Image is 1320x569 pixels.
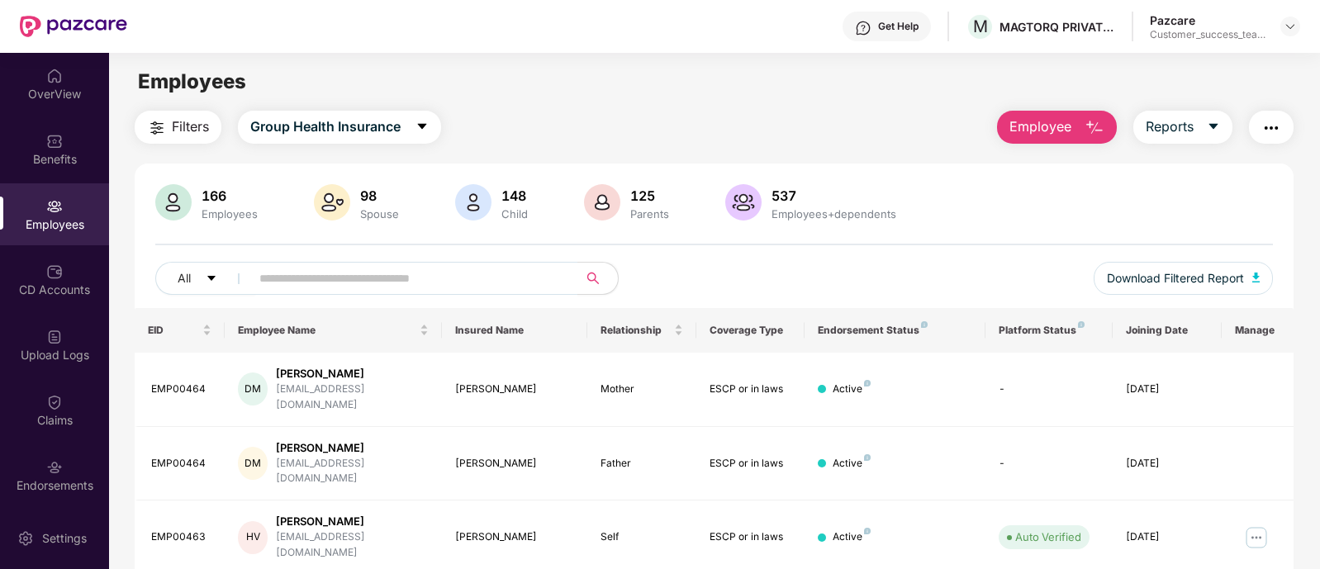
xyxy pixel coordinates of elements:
div: Active [833,382,871,397]
div: DM [238,372,268,405]
img: svg+xml;base64,PHN2ZyB4bWxucz0iaHR0cDovL3d3dy53My5vcmcvMjAwMC9zdmciIHhtbG5zOnhsaW5rPSJodHRwOi8vd3... [1252,273,1261,282]
div: [PERSON_NAME] [455,382,573,397]
div: 98 [357,187,402,204]
div: [PERSON_NAME] [276,440,429,456]
div: [PERSON_NAME] [276,514,429,529]
th: EID [135,308,226,353]
div: Active [833,529,871,545]
th: Manage [1222,308,1294,353]
th: Insured Name [442,308,586,353]
div: Spouse [357,207,402,220]
img: svg+xml;base64,PHN2ZyBpZD0iRHJvcGRvd24tMzJ4MzIiIHhtbG5zPSJodHRwOi8vd3d3LnczLm9yZy8yMDAwL3N2ZyIgd2... [1284,20,1297,33]
th: Employee Name [225,308,442,353]
span: Filters [172,116,209,137]
img: svg+xml;base64,PHN2ZyB4bWxucz0iaHR0cDovL3d3dy53My5vcmcvMjAwMC9zdmciIHdpZHRoPSI4IiBoZWlnaHQ9IjgiIH... [864,454,871,461]
td: - [985,353,1113,427]
div: Employees [198,207,261,220]
div: Active [833,456,871,472]
td: - [985,427,1113,501]
img: svg+xml;base64,PHN2ZyBpZD0iQmVuZWZpdHMiIHhtbG5zPSJodHRwOi8vd3d3LnczLm9yZy8yMDAwL3N2ZyIgd2lkdGg9Ij... [46,133,63,149]
div: [EMAIL_ADDRESS][DOMAIN_NAME] [276,382,429,413]
img: svg+xml;base64,PHN2ZyB4bWxucz0iaHR0cDovL3d3dy53My5vcmcvMjAwMC9zdmciIHhtbG5zOnhsaW5rPSJodHRwOi8vd3... [725,184,762,220]
div: Settings [37,530,92,547]
img: svg+xml;base64,PHN2ZyBpZD0iQ2xhaW0iIHhtbG5zPSJodHRwOi8vd3d3LnczLm9yZy8yMDAwL3N2ZyIgd2lkdGg9IjIwIi... [46,394,63,410]
span: Employee Name [238,324,416,337]
div: [DATE] [1126,456,1208,472]
div: Employees+dependents [768,207,900,220]
img: manageButton [1243,524,1270,551]
img: svg+xml;base64,PHN2ZyB4bWxucz0iaHR0cDovL3d3dy53My5vcmcvMjAwMC9zdmciIHdpZHRoPSIyNCIgaGVpZ2h0PSIyNC... [1261,118,1281,138]
img: svg+xml;base64,PHN2ZyBpZD0iU2V0dGluZy0yMHgyMCIgeG1sbnM9Imh0dHA6Ly93d3cudzMub3JnLzIwMDAvc3ZnIiB3aW... [17,530,34,547]
img: svg+xml;base64,PHN2ZyB4bWxucz0iaHR0cDovL3d3dy53My5vcmcvMjAwMC9zdmciIHdpZHRoPSI4IiBoZWlnaHQ9IjgiIH... [1078,321,1085,328]
div: 537 [768,187,900,204]
img: svg+xml;base64,PHN2ZyB4bWxucz0iaHR0cDovL3d3dy53My5vcmcvMjAwMC9zdmciIHdpZHRoPSI4IiBoZWlnaHQ9IjgiIH... [864,380,871,386]
th: Joining Date [1113,308,1222,353]
div: Father [601,456,683,472]
div: 148 [498,187,531,204]
div: 125 [627,187,672,204]
img: svg+xml;base64,PHN2ZyB4bWxucz0iaHR0cDovL3d3dy53My5vcmcvMjAwMC9zdmciIHhtbG5zOnhsaW5rPSJodHRwOi8vd3... [584,184,620,220]
div: Pazcare [1150,12,1265,28]
span: Employee [1009,116,1071,137]
div: EMP00464 [151,456,212,472]
img: svg+xml;base64,PHN2ZyBpZD0iSGVscC0zMngzMiIgeG1sbnM9Imh0dHA6Ly93d3cudzMub3JnLzIwMDAvc3ZnIiB3aWR0aD... [855,20,871,36]
div: [DATE] [1126,382,1208,397]
button: Filters [135,111,221,144]
img: svg+xml;base64,PHN2ZyB4bWxucz0iaHR0cDovL3d3dy53My5vcmcvMjAwMC9zdmciIHdpZHRoPSI4IiBoZWlnaHQ9IjgiIH... [921,321,928,328]
img: svg+xml;base64,PHN2ZyBpZD0iVXBsb2FkX0xvZ3MiIGRhdGEtbmFtZT0iVXBsb2FkIExvZ3MiIHhtbG5zPSJodHRwOi8vd3... [46,329,63,345]
img: svg+xml;base64,PHN2ZyB4bWxucz0iaHR0cDovL3d3dy53My5vcmcvMjAwMC9zdmciIHdpZHRoPSIyNCIgaGVpZ2h0PSIyNC... [147,118,167,138]
img: svg+xml;base64,PHN2ZyBpZD0iRW5kb3JzZW1lbnRzIiB4bWxucz0iaHR0cDovL3d3dy53My5vcmcvMjAwMC9zdmciIHdpZH... [46,459,63,476]
div: [EMAIL_ADDRESS][DOMAIN_NAME] [276,456,429,487]
div: ESCP or in laws [710,456,792,472]
div: Child [498,207,531,220]
img: svg+xml;base64,PHN2ZyB4bWxucz0iaHR0cDovL3d3dy53My5vcmcvMjAwMC9zdmciIHhtbG5zOnhsaW5rPSJodHRwOi8vd3... [1085,118,1104,138]
div: Platform Status [999,324,1099,337]
span: All [178,269,191,287]
span: Group Health Insurance [250,116,401,137]
img: New Pazcare Logo [20,16,127,37]
img: svg+xml;base64,PHN2ZyBpZD0iSG9tZSIgeG1sbnM9Imh0dHA6Ly93d3cudzMub3JnLzIwMDAvc3ZnIiB3aWR0aD0iMjAiIG... [46,68,63,84]
button: Group Health Insurancecaret-down [238,111,441,144]
button: Allcaret-down [155,262,256,295]
div: [EMAIL_ADDRESS][DOMAIN_NAME] [276,529,429,561]
img: svg+xml;base64,PHN2ZyB4bWxucz0iaHR0cDovL3d3dy53My5vcmcvMjAwMC9zdmciIHhtbG5zOnhsaW5rPSJodHRwOi8vd3... [314,184,350,220]
div: [DATE] [1126,529,1208,545]
div: HV [238,521,268,554]
button: Employee [997,111,1117,144]
span: EID [148,324,200,337]
th: Relationship [587,308,696,353]
button: Reportscaret-down [1133,111,1232,144]
div: Self [601,529,683,545]
div: DM [238,447,268,480]
span: M [973,17,988,36]
div: EMP00464 [151,382,212,397]
span: caret-down [1207,120,1220,135]
img: svg+xml;base64,PHN2ZyBpZD0iQ0RfQWNjb3VudHMiIGRhdGEtbmFtZT0iQ0QgQWNjb3VudHMiIHhtbG5zPSJodHRwOi8vd3... [46,263,63,280]
div: MAGTORQ PRIVATE LIMITED [999,19,1115,35]
span: Download Filtered Report [1107,269,1244,287]
div: [PERSON_NAME] [276,366,429,382]
span: Relationship [601,324,671,337]
div: [PERSON_NAME] [455,529,573,545]
div: [PERSON_NAME] [455,456,573,472]
div: Mother [601,382,683,397]
button: Download Filtered Report [1094,262,1274,295]
img: svg+xml;base64,PHN2ZyBpZD0iRW1wbG95ZWVzIiB4bWxucz0iaHR0cDovL3d3dy53My5vcmcvMjAwMC9zdmciIHdpZHRoPS... [46,198,63,215]
span: Employees [138,69,246,93]
span: search [577,272,610,285]
div: Customer_success_team_lead [1150,28,1265,41]
img: svg+xml;base64,PHN2ZyB4bWxucz0iaHR0cDovL3d3dy53My5vcmcvMjAwMC9zdmciIHhtbG5zOnhsaW5rPSJodHRwOi8vd3... [155,184,192,220]
div: Get Help [878,20,919,33]
th: Coverage Type [696,308,805,353]
div: Endorsement Status [818,324,972,337]
div: ESCP or in laws [710,529,792,545]
div: EMP00463 [151,529,212,545]
div: 166 [198,187,261,204]
div: Auto Verified [1015,529,1081,545]
div: Parents [627,207,672,220]
button: search [577,262,619,295]
span: caret-down [415,120,429,135]
img: svg+xml;base64,PHN2ZyB4bWxucz0iaHR0cDovL3d3dy53My5vcmcvMjAwMC9zdmciIHdpZHRoPSI4IiBoZWlnaHQ9IjgiIH... [864,528,871,534]
img: svg+xml;base64,PHN2ZyB4bWxucz0iaHR0cDovL3d3dy53My5vcmcvMjAwMC9zdmciIHhtbG5zOnhsaW5rPSJodHRwOi8vd3... [455,184,491,220]
span: Reports [1146,116,1194,137]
